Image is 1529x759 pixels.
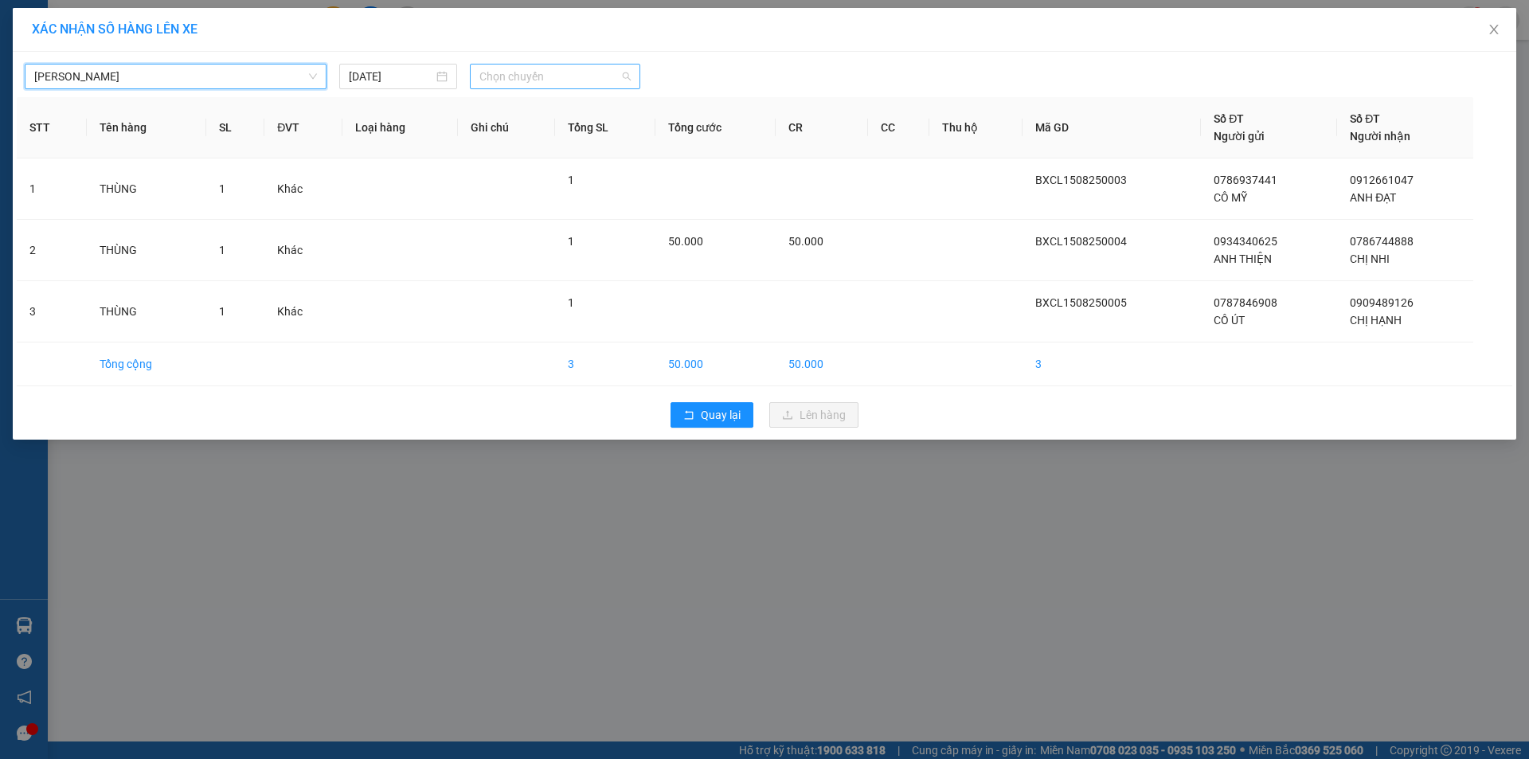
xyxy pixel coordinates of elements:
[87,97,206,158] th: Tên hàng
[1214,296,1277,309] span: 0787846908
[87,220,206,281] td: THÙNG
[87,281,206,342] td: THÙNG
[1214,191,1247,204] span: CÔ MỸ
[1350,130,1410,143] span: Người nhận
[1350,191,1396,204] span: ANH ĐẠT
[1214,112,1244,125] span: Số ĐT
[1214,130,1265,143] span: Người gửi
[34,65,317,88] span: Cao Lãnh - Hồ Chí Minh
[349,68,433,85] input: 15/08/2025
[655,97,776,158] th: Tổng cước
[32,22,197,37] span: XÁC NHẬN SỐ HÀNG LÊN XE
[1472,8,1516,53] button: Close
[1035,235,1127,248] span: BXCL1508250004
[219,182,225,195] span: 1
[1350,174,1414,186] span: 0912661047
[776,342,868,386] td: 50.000
[701,406,741,424] span: Quay lại
[264,281,342,342] td: Khác
[1350,235,1414,248] span: 0786744888
[1488,23,1500,36] span: close
[219,244,225,256] span: 1
[1023,342,1201,386] td: 3
[769,402,858,428] button: uploadLên hàng
[671,402,753,428] button: rollbackQuay lại
[342,97,458,158] th: Loại hàng
[1350,314,1402,327] span: CHỊ HẠNH
[1035,174,1127,186] span: BXCL1508250003
[17,220,87,281] td: 2
[87,342,206,386] td: Tổng cộng
[868,97,929,158] th: CC
[655,342,776,386] td: 50.000
[1035,296,1127,309] span: BXCL1508250005
[264,97,342,158] th: ĐVT
[17,281,87,342] td: 3
[1214,314,1245,327] span: CÔ ÚT
[788,235,823,248] span: 50.000
[1214,252,1272,265] span: ANH THIỆN
[206,97,264,158] th: SL
[1350,112,1380,125] span: Số ĐT
[458,97,555,158] th: Ghi chú
[568,296,574,309] span: 1
[219,305,225,318] span: 1
[479,65,631,88] span: Chọn chuyến
[929,97,1023,158] th: Thu hộ
[683,409,694,422] span: rollback
[264,158,342,220] td: Khác
[264,220,342,281] td: Khác
[1350,296,1414,309] span: 0909489126
[776,97,868,158] th: CR
[668,235,703,248] span: 50.000
[568,235,574,248] span: 1
[555,97,656,158] th: Tổng SL
[17,97,87,158] th: STT
[17,158,87,220] td: 1
[87,158,206,220] td: THÙNG
[1350,252,1390,265] span: CHỊ NHI
[1214,174,1277,186] span: 0786937441
[568,174,574,186] span: 1
[1023,97,1201,158] th: Mã GD
[1214,235,1277,248] span: 0934340625
[555,342,656,386] td: 3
